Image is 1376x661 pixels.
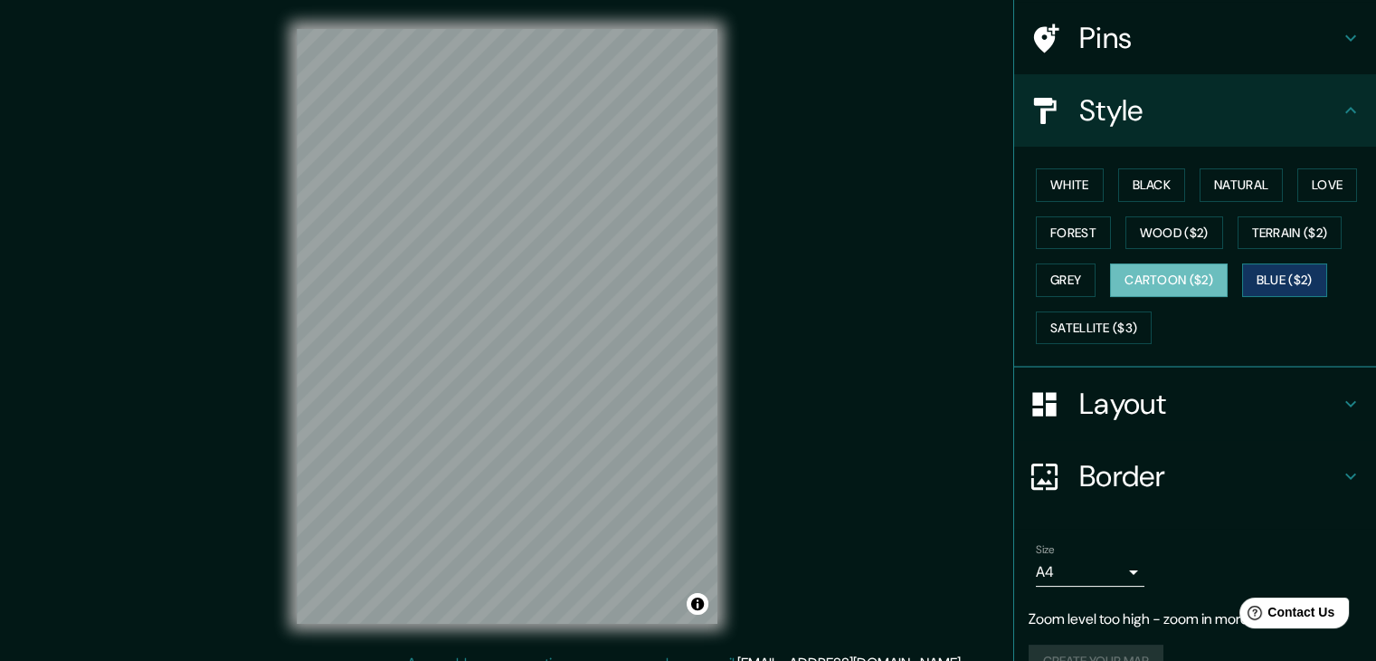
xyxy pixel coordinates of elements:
button: Natural [1200,168,1283,202]
p: Zoom level too high - zoom in more [1029,608,1362,630]
div: Layout [1014,368,1376,440]
button: Terrain ($2) [1238,216,1343,250]
h4: Pins [1079,20,1340,56]
button: Love [1297,168,1357,202]
div: Border [1014,440,1376,513]
h4: Layout [1079,386,1340,422]
button: Cartoon ($2) [1110,263,1228,297]
button: White [1036,168,1104,202]
button: Toggle attribution [687,593,708,615]
button: Black [1118,168,1186,202]
button: Wood ($2) [1125,216,1223,250]
button: Forest [1036,216,1111,250]
h4: Style [1079,92,1340,129]
label: Size [1036,542,1055,558]
div: Pins [1014,2,1376,74]
h4: Border [1079,458,1340,494]
iframe: Help widget launcher [1215,590,1356,641]
button: Satellite ($3) [1036,311,1152,345]
div: A4 [1036,558,1144,587]
div: Style [1014,74,1376,147]
canvas: Map [297,29,717,624]
button: Blue ($2) [1242,263,1327,297]
button: Grey [1036,263,1096,297]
